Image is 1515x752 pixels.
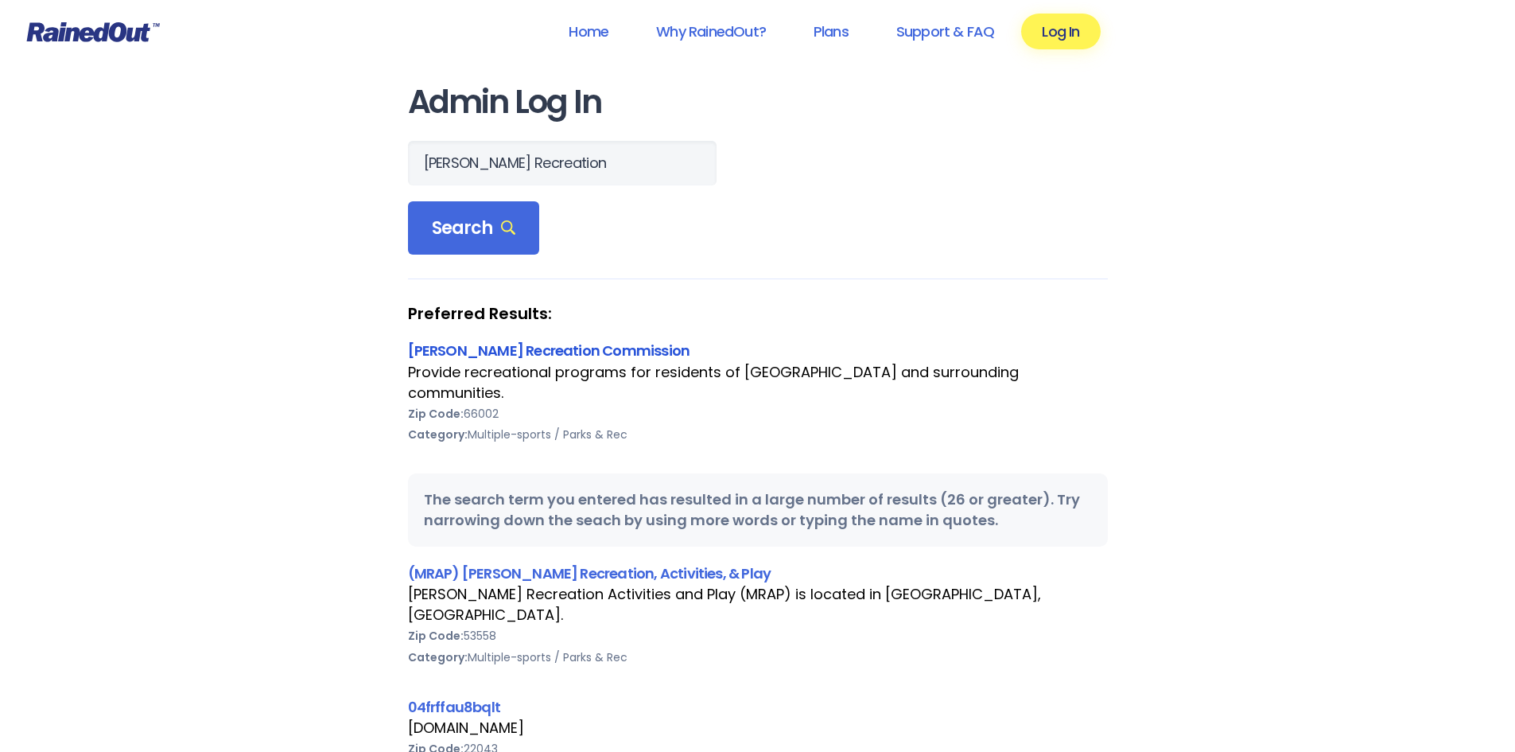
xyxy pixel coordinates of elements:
[408,563,1108,584] div: (MRAP) [PERSON_NAME] Recreation, Activities, & Play
[408,647,1108,668] div: Multiple-sports / Parks & Rec
[408,201,540,255] div: Search
[408,584,1108,625] div: [PERSON_NAME] Recreation Activities and Play (MRAP) is located in [GEOGRAPHIC_DATA], [GEOGRAPHIC_...
[408,427,468,442] b: Category:
[408,424,1108,445] div: Multiple-sports / Parks & Rec
[408,625,1108,646] div: 53558
[1021,14,1100,49] a: Log In
[793,14,869,49] a: Plans
[408,341,690,360] a: [PERSON_NAME] Recreation Commission
[408,628,464,644] b: Zip Code:
[408,362,1108,403] div: Provide recreational programs for residents of [GEOGRAPHIC_DATA] and surrounding communities.
[635,14,787,49] a: Why RainedOut?
[408,403,1108,424] div: 66002
[408,141,717,185] input: Search Orgs…
[408,718,1108,738] div: [DOMAIN_NAME]
[876,14,1015,49] a: Support & FAQ
[432,217,516,240] span: Search
[408,696,1108,718] div: 04frffau8bqlt
[408,697,500,717] a: 04frffau8bqlt
[408,563,771,583] a: (MRAP) [PERSON_NAME] Recreation, Activities, & Play
[548,14,629,49] a: Home
[408,84,1108,120] h1: Admin Log In
[408,649,468,665] b: Category:
[408,406,464,422] b: Zip Code:
[408,473,1108,547] div: The search term you entered has resulted in a large number of results (26 or greater). Try narrow...
[408,303,1108,324] strong: Preferred Results:
[408,340,1108,361] div: [PERSON_NAME] Recreation Commission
